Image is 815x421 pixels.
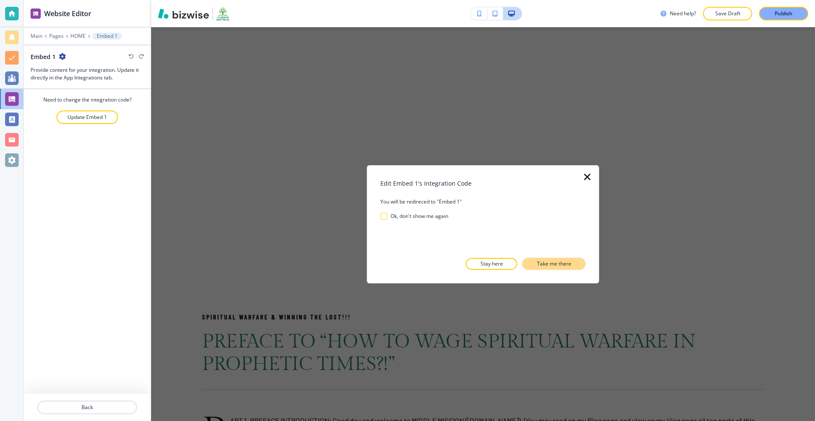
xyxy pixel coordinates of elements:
button: Main [31,33,42,39]
p: Back [38,404,136,411]
button: Update Embed 1 [56,110,118,124]
button: Back [37,401,137,414]
button: HOME [70,33,86,39]
img: Your Logo [216,7,229,20]
button: Save Draft [703,7,752,20]
button: Embed 1 [93,33,122,40]
button: Publish [759,7,808,20]
p: Update Embed 1 [67,113,107,121]
h2: Embed 1 [31,52,56,61]
h3: Provide content for your integration. Update it directly in the App Integrations tab. [31,66,144,82]
button: Pages [49,33,64,39]
p: Save Draft [714,10,741,17]
img: editor icon [31,8,41,19]
img: Bizwise Logo [158,8,209,19]
h3: Need help? [670,10,696,17]
p: Embed 1 [97,33,118,39]
p: Publish [775,10,793,17]
h2: Website Editor [44,8,91,19]
h4: Need to change the integration code? [43,96,132,104]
